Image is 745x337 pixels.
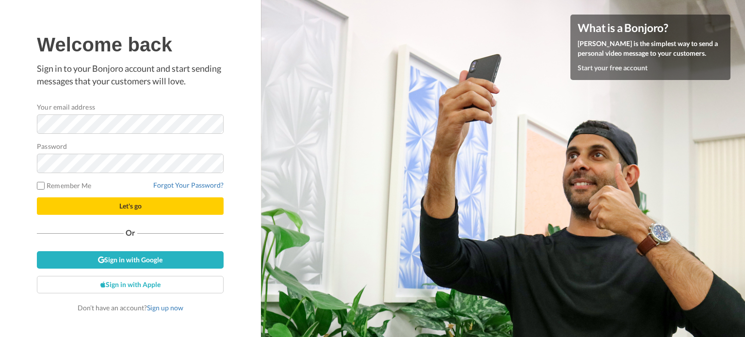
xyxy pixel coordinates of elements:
[37,251,224,269] a: Sign in with Google
[578,39,723,58] p: [PERSON_NAME] is the simplest way to send a personal video message to your customers.
[37,141,67,151] label: Password
[147,304,183,312] a: Sign up now
[124,229,137,236] span: Or
[37,180,91,191] label: Remember Me
[37,63,224,87] p: Sign in to your Bonjoro account and start sending messages that your customers will love.
[578,22,723,34] h4: What is a Bonjoro?
[37,276,224,293] a: Sign in with Apple
[78,304,183,312] span: Don’t have an account?
[578,64,648,72] a: Start your free account
[37,102,95,112] label: Your email address
[119,202,142,210] span: Let's go
[37,182,45,190] input: Remember Me
[37,34,224,55] h1: Welcome back
[37,197,224,215] button: Let's go
[153,181,224,189] a: Forgot Your Password?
